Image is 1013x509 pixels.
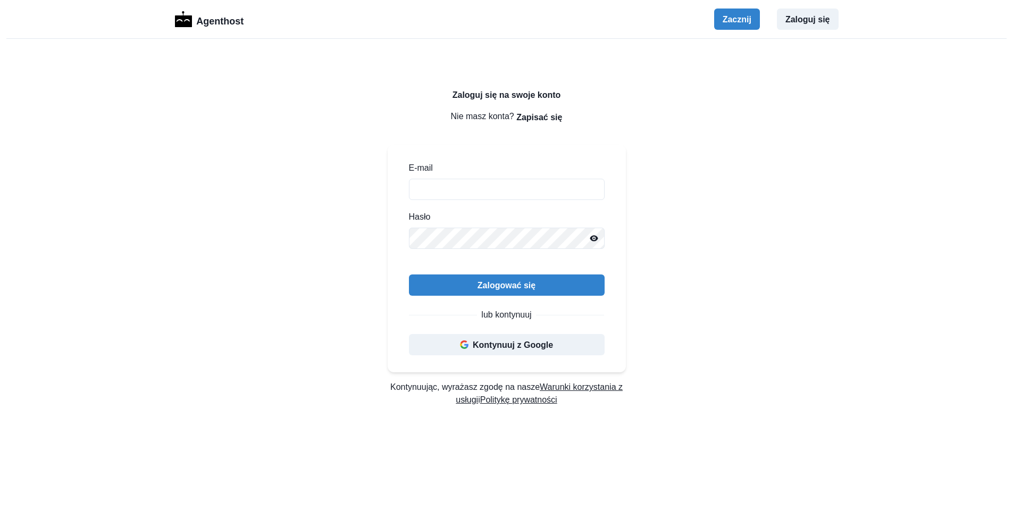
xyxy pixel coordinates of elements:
[175,10,244,29] a: LogoAgenthost
[175,11,192,27] img: Logo
[196,16,244,27] font: Agenthost
[409,212,431,221] font: Hasło
[390,382,540,391] font: Kontynuując, wyrażasz zgodę na nasze
[516,113,562,122] font: Zapisać się
[409,274,605,296] button: Zalogować się
[480,395,557,404] a: Politykę prywatności
[583,228,605,249] button: Ujawnij hasło
[456,382,623,404] a: Warunki korzystania z usługi
[785,15,830,24] font: Zaloguj się
[409,334,605,355] button: Kontynuuj z Google
[516,106,562,128] button: Zapisać się
[453,90,561,99] font: Zaloguj się na swoje konto
[473,340,553,349] font: Kontynuuj z Google
[777,9,839,30] button: Zaloguj się
[481,310,531,319] font: lub kontynuuj
[478,395,480,404] font: i
[409,163,433,172] font: E-mail
[714,9,760,30] button: Zacznij
[478,281,535,290] font: Zalogować się
[451,112,514,121] font: Nie masz konta?
[723,15,751,24] font: Zacznij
